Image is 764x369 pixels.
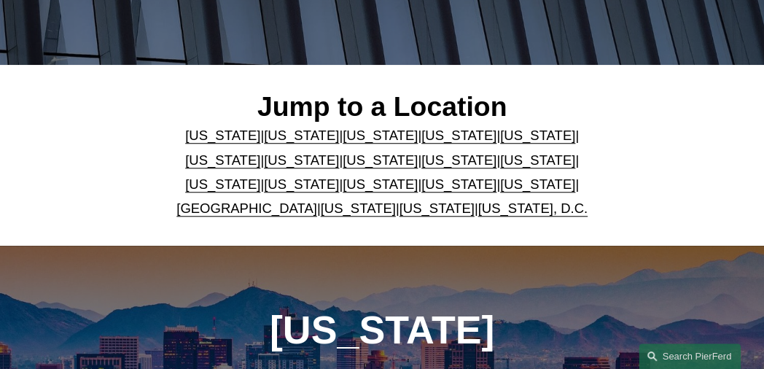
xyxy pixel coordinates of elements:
[399,201,474,216] a: [US_STATE]
[478,201,587,216] a: [US_STATE], D.C.
[185,128,260,143] a: [US_STATE]
[185,152,260,168] a: [US_STATE]
[233,308,531,352] h1: [US_STATE]
[343,128,418,143] a: [US_STATE]
[421,176,496,192] a: [US_STATE]
[639,343,741,369] a: Search this site
[421,152,496,168] a: [US_STATE]
[343,152,418,168] a: [US_STATE]
[321,201,396,216] a: [US_STATE]
[500,176,575,192] a: [US_STATE]
[421,128,496,143] a: [US_STATE]
[500,128,575,143] a: [US_STATE]
[173,123,592,220] p: | | | | | | | | | | | | | | | | | |
[264,152,339,168] a: [US_STATE]
[343,176,418,192] a: [US_STATE]
[176,201,317,216] a: [GEOGRAPHIC_DATA]
[264,128,339,143] a: [US_STATE]
[500,152,575,168] a: [US_STATE]
[185,176,260,192] a: [US_STATE]
[264,176,339,192] a: [US_STATE]
[173,90,592,123] h2: Jump to a Location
